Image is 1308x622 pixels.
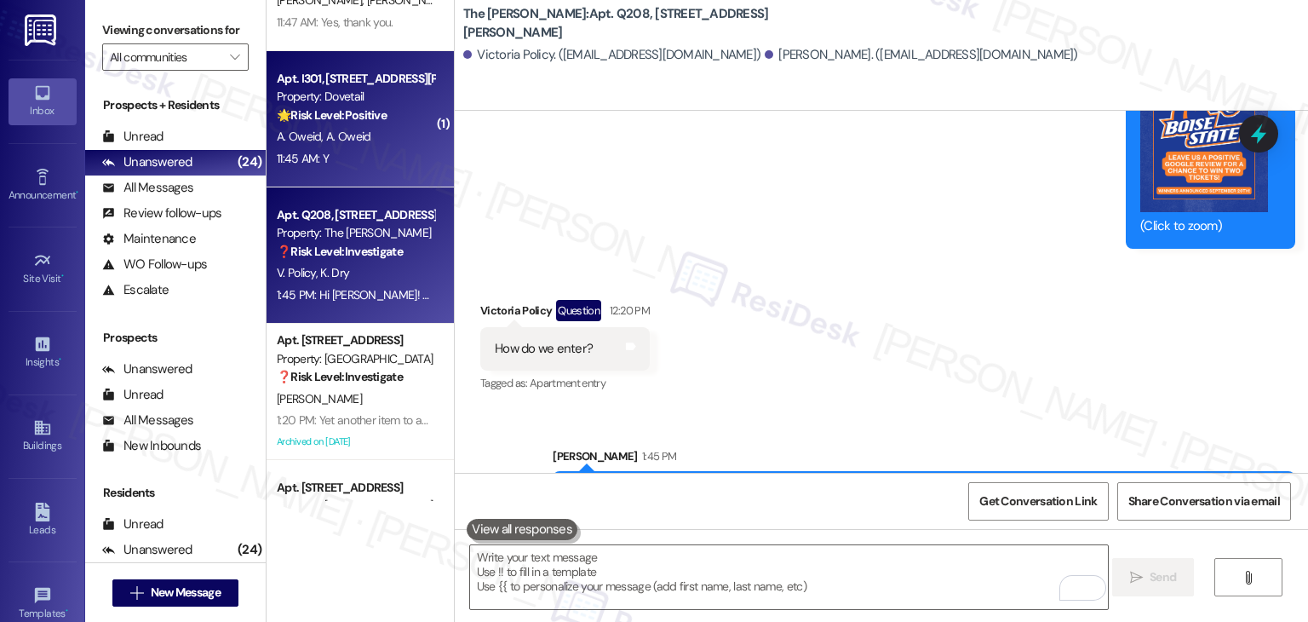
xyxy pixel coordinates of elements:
[277,265,320,280] span: V. Policy
[968,482,1108,521] button: Get Conversation Link
[9,330,77,376] a: Insights •
[277,369,403,384] strong: ❓ Risk Level: Investigate
[233,537,266,563] div: (24)
[277,88,434,106] div: Property: Dovetail
[553,447,1295,471] div: [PERSON_NAME]
[277,224,434,242] div: Property: The [PERSON_NAME]
[979,492,1097,510] span: Get Conversation Link
[320,265,349,280] span: K. Dry
[1112,558,1195,596] button: Send
[110,43,221,71] input: All communities
[102,230,196,248] div: Maintenance
[1242,571,1254,585] i: 
[277,497,434,515] div: Property: [GEOGRAPHIC_DATA]
[480,300,650,327] div: Victoria Policy
[59,354,61,366] span: •
[85,484,266,502] div: Residents
[102,204,221,222] div: Review follow-ups
[102,437,201,455] div: New Inbounds
[638,447,676,465] div: 1:45 PM
[9,78,77,124] a: Inbox
[1150,568,1176,586] span: Send
[326,129,370,144] span: A. Oweid
[76,187,78,199] span: •
[102,17,249,43] label: Viewing conversations for
[277,151,329,166] div: 11:45 AM: Y
[25,14,60,46] img: ResiDesk Logo
[470,545,1108,609] textarea: To enrich screen reader interactions, please activate Accessibility in Grammarly extension settings
[765,46,1078,64] div: [PERSON_NAME]. ([EMAIL_ADDRESS][DOMAIN_NAME])
[230,50,239,64] i: 
[9,498,77,544] a: Leads
[463,5,804,42] b: The [PERSON_NAME]: Apt. Q208, [STREET_ADDRESS][PERSON_NAME]
[102,256,207,274] div: WO Follow-ups
[277,331,434,349] div: Apt. [STREET_ADDRESS]
[102,360,192,378] div: Unanswered
[277,14,393,30] div: 11:47 AM: Yes, thank you.
[102,281,169,299] div: Escalate
[9,413,77,459] a: Buildings
[1117,482,1291,521] button: Share Conversation via email
[530,376,605,390] span: Apartment entry
[61,270,64,282] span: •
[102,128,163,146] div: Unread
[277,479,434,497] div: Apt. [STREET_ADDRESS]
[1128,492,1280,510] span: Share Conversation via email
[130,586,143,600] i: 
[102,541,192,559] div: Unanswered
[495,340,593,358] div: How do we enter?
[277,70,434,88] div: Apt. I301, [STREET_ADDRESS][PERSON_NAME]
[277,129,326,144] span: A. Oweid
[102,153,192,171] div: Unanswered
[275,431,436,452] div: Archived on [DATE]
[102,386,163,404] div: Unread
[233,149,266,176] div: (24)
[85,96,266,114] div: Prospects + Residents
[277,391,362,406] span: [PERSON_NAME]
[556,300,601,321] div: Question
[112,579,238,607] button: New Message
[102,412,193,429] div: All Messages
[480,371,650,395] div: Tagged as:
[102,179,193,197] div: All Messages
[605,302,650,320] div: 12:20 PM
[151,584,221,602] span: New Message
[1140,42,1268,212] button: Zoom image
[277,107,387,123] strong: 🌟 Risk Level: Positive
[1130,571,1143,585] i: 
[9,246,77,292] a: Site Visit •
[277,206,434,224] div: Apt. Q208, [STREET_ADDRESS][PERSON_NAME]
[66,605,68,617] span: •
[102,515,163,533] div: Unread
[85,329,266,347] div: Prospects
[463,46,760,64] div: Victoria Policy. ([EMAIL_ADDRESS][DOMAIN_NAME])
[1140,217,1268,235] div: (Click to zoom)
[277,350,434,368] div: Property: [GEOGRAPHIC_DATA]
[277,244,403,259] strong: ❓ Risk Level: Investigate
